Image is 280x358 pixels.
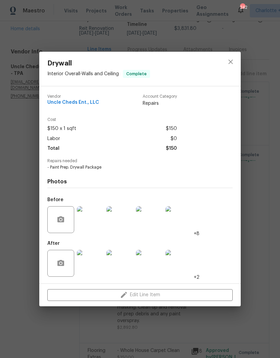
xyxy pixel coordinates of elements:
[47,178,233,185] h4: Photos
[47,159,233,163] span: Repairs needed
[194,230,199,237] span: +8
[166,124,177,134] span: $150
[47,134,60,144] span: Labor
[194,274,199,281] span: +2
[143,94,177,99] span: Account Category
[47,241,60,246] h5: After
[47,72,119,76] span: Interior Overall - Walls and Ceiling
[143,100,177,107] span: Repairs
[47,94,99,99] span: Vendor
[166,144,177,153] span: $150
[124,71,149,77] span: Complete
[240,4,245,11] div: 242
[47,100,99,105] span: Uncle Cheds Ent., LLC
[47,124,76,134] span: $150 x 1 sqft
[47,165,214,170] span: - Paint Prep. Drywall Package
[47,197,63,202] h5: Before
[47,118,177,122] span: Cost
[47,144,59,153] span: Total
[223,54,239,70] button: close
[171,134,177,144] span: $0
[47,60,150,67] span: Drywall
